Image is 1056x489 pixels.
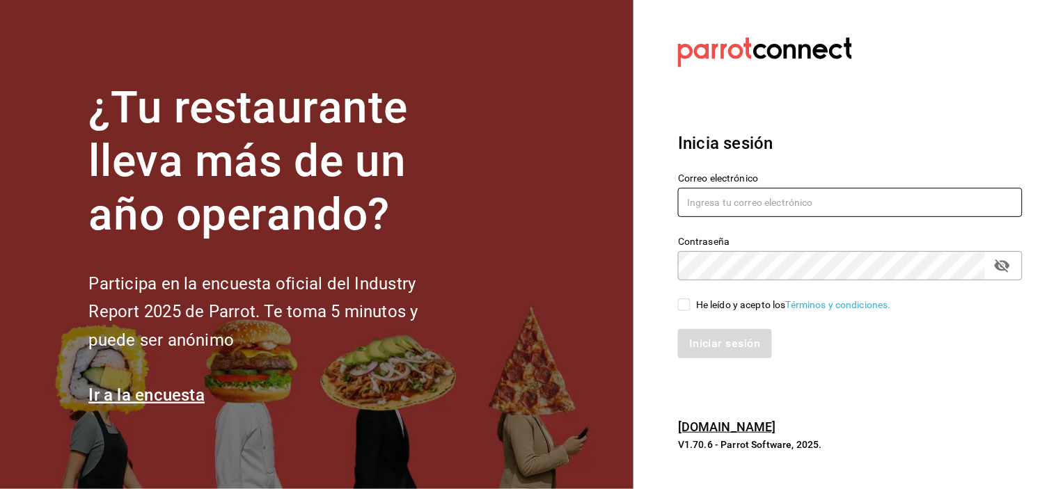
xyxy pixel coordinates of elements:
a: Términos y condiciones. [786,299,891,310]
p: V1.70.6 - Parrot Software, 2025. [678,438,1023,451]
label: Contraseña [678,237,1023,247]
h1: ¿Tu restaurante lleva más de un año operando? [88,81,464,241]
label: Correo electrónico [678,174,1023,184]
a: [DOMAIN_NAME] [678,419,776,434]
h2: Participa en la encuesta oficial del Industry Report 2025 de Parrot. Te toma 5 minutos y puede se... [88,270,464,355]
h3: Inicia sesión [678,131,1023,156]
a: Ir a la encuesta [88,385,205,405]
button: passwordField [991,254,1014,278]
input: Ingresa tu correo electrónico [678,188,1023,217]
div: He leído y acepto los [696,298,891,312]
